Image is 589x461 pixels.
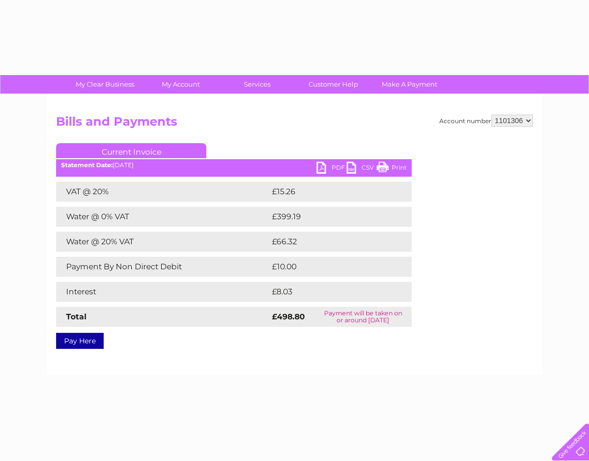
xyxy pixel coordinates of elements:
[368,75,451,94] a: Make A Payment
[64,75,146,94] a: My Clear Business
[66,312,87,321] strong: Total
[56,257,269,277] td: Payment By Non Direct Debit
[269,182,391,202] td: £15.26
[140,75,222,94] a: My Account
[439,115,533,127] div: Account number
[269,232,391,252] td: £66.32
[56,162,412,169] div: [DATE]
[272,312,305,321] strong: £498.80
[292,75,375,94] a: Customer Help
[347,162,377,176] a: CSV
[269,257,391,277] td: £10.00
[269,207,394,227] td: £399.19
[56,232,269,252] td: Water @ 20% VAT
[377,162,407,176] a: Print
[56,282,269,302] td: Interest
[56,333,104,349] a: Pay Here
[56,143,206,158] a: Current Invoice
[56,115,533,134] h2: Bills and Payments
[216,75,299,94] a: Services
[317,162,347,176] a: PDF
[61,161,113,169] b: Statement Date:
[56,182,269,202] td: VAT @ 20%
[269,282,388,302] td: £8.03
[314,307,412,327] td: Payment will be taken on or around [DATE]
[56,207,269,227] td: Water @ 0% VAT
